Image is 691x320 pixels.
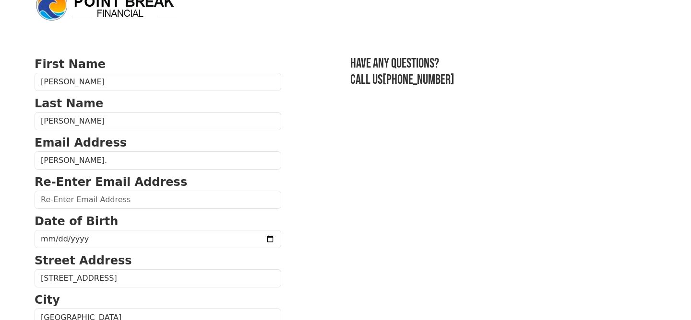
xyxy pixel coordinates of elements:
[35,57,106,71] strong: First Name
[35,73,281,91] input: First Name
[35,136,127,149] strong: Email Address
[35,112,281,130] input: Last Name
[35,151,281,170] input: Email Address
[350,72,656,88] h3: Call us
[35,293,60,307] strong: City
[35,175,187,189] strong: Re-Enter Email Address
[350,56,656,72] h3: Have any questions?
[382,72,454,88] a: [PHONE_NUMBER]
[35,191,281,209] input: Re-Enter Email Address
[35,215,118,228] strong: Date of Birth
[35,254,132,267] strong: Street Address
[35,269,281,287] input: Street Address
[35,97,103,110] strong: Last Name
